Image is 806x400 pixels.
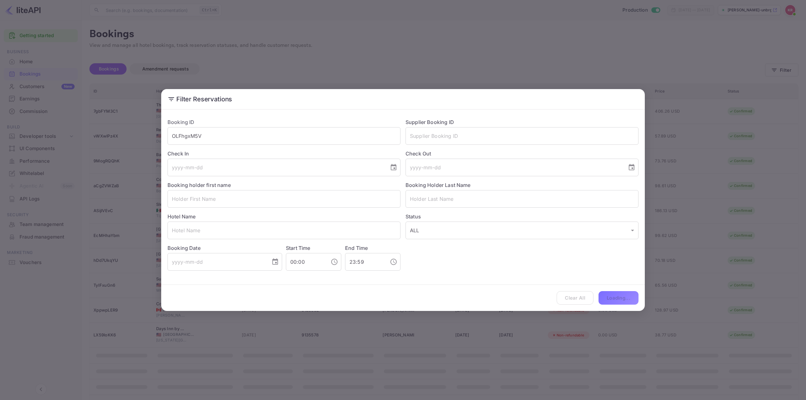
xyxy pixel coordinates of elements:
[406,213,639,220] label: Status
[406,190,639,208] input: Holder Last Name
[406,150,639,157] label: Check Out
[406,159,623,176] input: yyyy-mm-dd
[387,256,400,268] button: Choose time, selected time is 11:59 PM
[387,161,400,174] button: Choose date
[406,119,454,125] label: Supplier Booking ID
[167,222,400,239] input: Hotel Name
[406,127,639,145] input: Supplier Booking ID
[269,256,281,268] button: Choose date
[345,253,385,271] input: hh:mm
[406,222,639,239] div: ALL
[345,245,368,251] label: End Time
[406,182,471,188] label: Booking Holder Last Name
[161,89,645,109] h2: Filter Reservations
[167,119,195,125] label: Booking ID
[167,127,400,145] input: Booking ID
[286,253,326,271] input: hh:mm
[625,161,638,174] button: Choose date
[167,244,282,252] label: Booking Date
[328,256,341,268] button: Choose time, selected time is 12:00 AM
[167,182,231,188] label: Booking holder first name
[167,150,400,157] label: Check In
[167,253,266,271] input: yyyy-mm-dd
[167,190,400,208] input: Holder First Name
[167,159,385,176] input: yyyy-mm-dd
[286,245,310,251] label: Start Time
[167,213,196,220] label: Hotel Name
